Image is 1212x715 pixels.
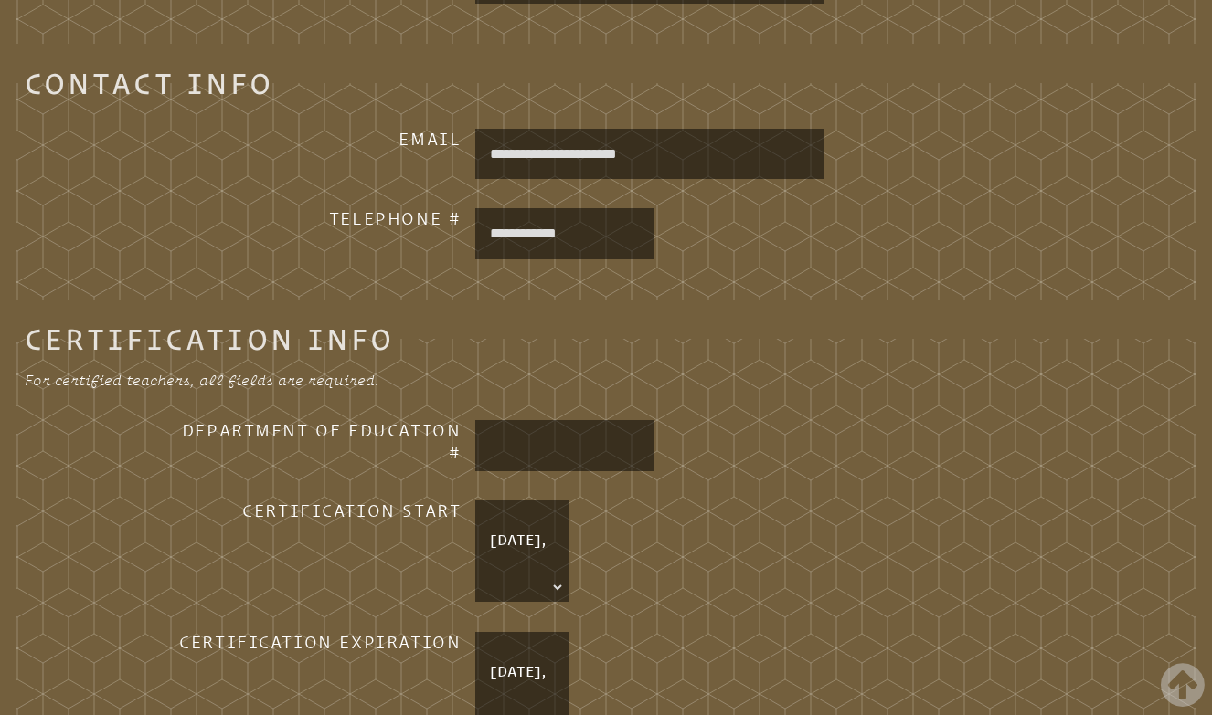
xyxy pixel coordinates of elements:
h3: Certification Start [170,500,461,522]
h3: Email [170,129,461,151]
p: For certified teachers, all fields are required. [25,370,606,392]
legend: Certification Info [25,328,394,350]
h3: Department of Education # [170,420,461,464]
h3: Certification Expiration [170,632,461,654]
legend: Contact Info [25,72,273,94]
p: [DATE], [479,519,564,563]
h3: Telephone # [170,208,461,230]
p: [DATE], [479,650,564,694]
